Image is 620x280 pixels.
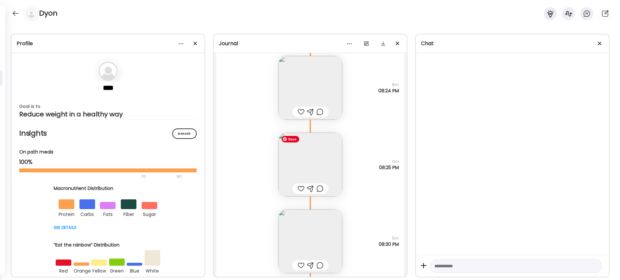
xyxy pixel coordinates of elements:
[121,209,136,218] div: fiber
[19,102,197,110] div: Goal is to
[379,235,399,241] span: 5m
[91,266,107,275] div: yellow
[379,165,399,170] span: 08:25 PM
[378,82,399,88] span: 8m
[176,173,182,180] div: 90
[379,159,399,165] span: 0m
[74,266,89,275] div: orange
[98,61,118,81] img: bg-avatar-default.svg
[19,173,175,180] div: 70
[378,88,399,94] span: 08:24 PM
[56,266,71,275] div: red
[278,133,342,196] img: images%2FTlIgfnJDQVZoxOMizPb88fxbqJH3%2FFVVoYs8Ym0VxRzp45sUF%2FX5cnYmBeVBmGmZUAMTDF_240
[142,209,157,218] div: sugar
[79,209,95,218] div: carbs
[19,149,197,155] div: On path meals
[17,40,199,47] div: Profile
[282,136,299,142] span: Save
[54,242,162,248] div: “Eat the rainbow” Distribution
[39,8,58,19] h4: Dyon
[19,110,197,118] div: Reduce weight in a healthy way
[59,209,74,218] div: protein
[19,158,197,166] div: 100%
[219,40,402,47] div: Journal
[109,266,125,275] div: green
[379,241,399,247] span: 08:30 PM
[27,9,36,18] img: bg-avatar-default.svg
[54,185,162,192] div: Macronutrient Distribution
[278,209,342,273] img: images%2FTlIgfnJDQVZoxOMizPb88fxbqJH3%2FUVBMdEwBYDRMAuQnBt0C%2F82dFhPVRZ42KBd9rYXqy_240
[100,209,116,218] div: fats
[19,128,197,138] h2: Insights
[145,266,160,275] div: white
[172,128,197,139] div: Manage
[278,56,342,120] img: images%2FTlIgfnJDQVZoxOMizPb88fxbqJH3%2FRZFfa5RV3tU2TXCFLxg7%2Fd0JI2kOMotcGtPANlqxQ_240
[421,40,604,47] div: Chat
[127,266,142,275] div: blue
